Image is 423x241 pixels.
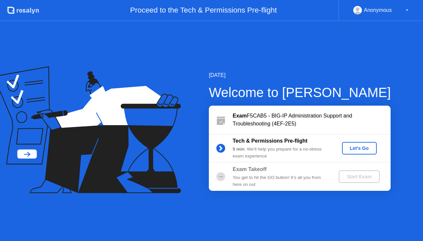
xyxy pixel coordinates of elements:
[233,147,245,152] b: 5 min
[233,146,328,159] div: : We’ll help you prepare for a no-stress exam experience
[342,142,377,155] button: Let's Go
[364,6,392,15] div: Anonymous
[209,71,391,79] div: [DATE]
[341,174,377,179] div: Start Exam
[339,170,379,183] button: Start Exam
[233,113,247,119] b: Exam
[233,112,391,128] div: F5CAB5 - BIG-IP Administration Support and Troubleshooting (4EF-2E5)
[233,166,267,172] b: Exam Takeoff
[209,83,391,102] div: Welcome to [PERSON_NAME]
[405,6,409,15] div: ▼
[345,146,374,151] div: Let's Go
[233,138,307,144] b: Tech & Permissions Pre-flight
[233,174,328,188] div: You get to hit the GO button! It’s all you from here on out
